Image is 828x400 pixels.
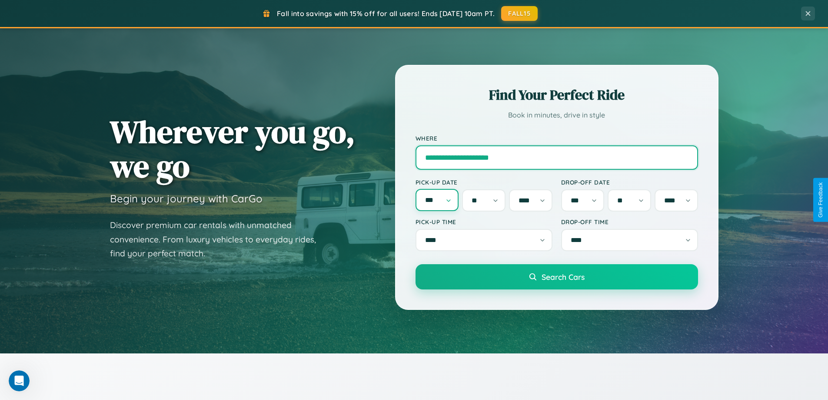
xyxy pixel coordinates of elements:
[561,178,698,186] label: Drop-off Date
[110,218,327,261] p: Discover premium car rentals with unmatched convenience. From luxury vehicles to everyday rides, ...
[416,85,698,104] h2: Find Your Perfect Ride
[416,178,552,186] label: Pick-up Date
[416,109,698,121] p: Book in minutes, drive in style
[110,192,263,205] h3: Begin your journey with CarGo
[277,9,495,18] span: Fall into savings with 15% off for all users! Ends [DATE] 10am PT.
[110,114,355,183] h1: Wherever you go, we go
[416,134,698,142] label: Where
[416,264,698,289] button: Search Cars
[501,6,538,21] button: FALL15
[542,272,585,282] span: Search Cars
[818,182,824,218] div: Give Feedback
[9,370,30,391] iframe: Intercom live chat
[416,218,552,225] label: Pick-up Time
[561,218,698,225] label: Drop-off Time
